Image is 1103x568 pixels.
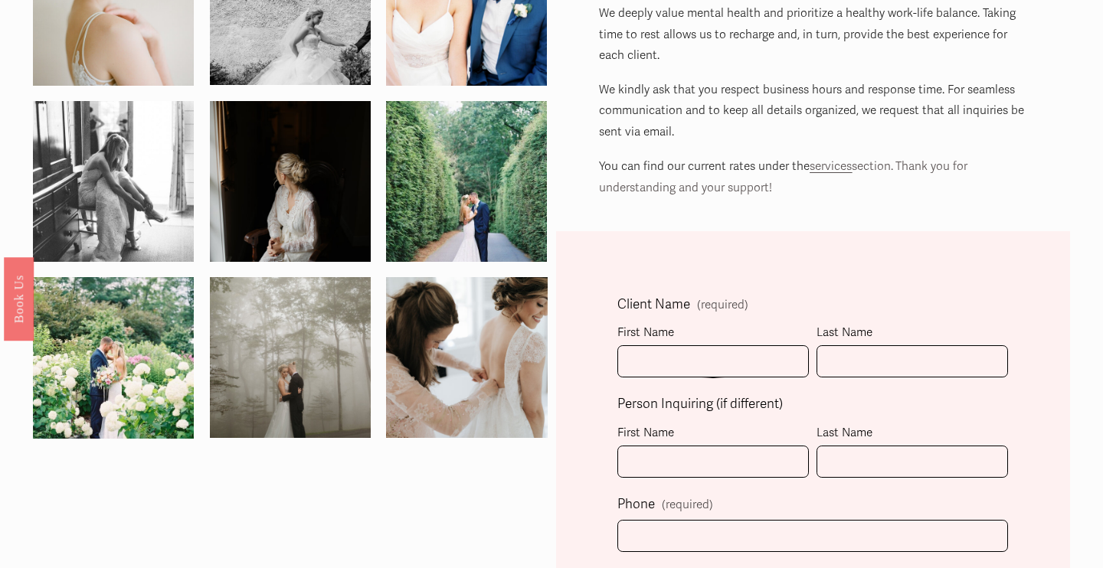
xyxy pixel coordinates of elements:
a: Book Us [4,257,34,341]
span: (required) [697,299,748,311]
div: First Name [617,322,809,344]
div: Last Name [817,322,1008,344]
p: You can find our current rates under the [599,155,1026,198]
span: section. Thank you for understanding and your support! [599,159,970,194]
img: a&b-249.jpg [169,277,411,438]
a: services [810,159,852,173]
span: Phone [617,493,655,517]
div: Last Name [817,423,1008,445]
img: 14231398_1259601320717584_5710543027062833933_o.jpg [33,74,194,288]
span: (required) [662,499,713,511]
span: Person Inquiring (if different) [617,393,783,416]
img: ASW-178.jpg [346,277,588,438]
p: We kindly ask that you respect business hours and response time. For seamless communication and t... [599,80,1026,142]
div: First Name [617,423,809,445]
img: 14305484_1259623107382072_1992716122685880553_o.jpg [33,251,194,465]
p: We deeply value mental health and prioritize a healthy work-life balance. Taking time to rest all... [599,3,1026,66]
img: a&b-122.jpg [169,101,411,262]
span: Client Name [617,293,690,317]
img: 14241554_1259623257382057_8150699157505122959_o.jpg [386,74,547,288]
